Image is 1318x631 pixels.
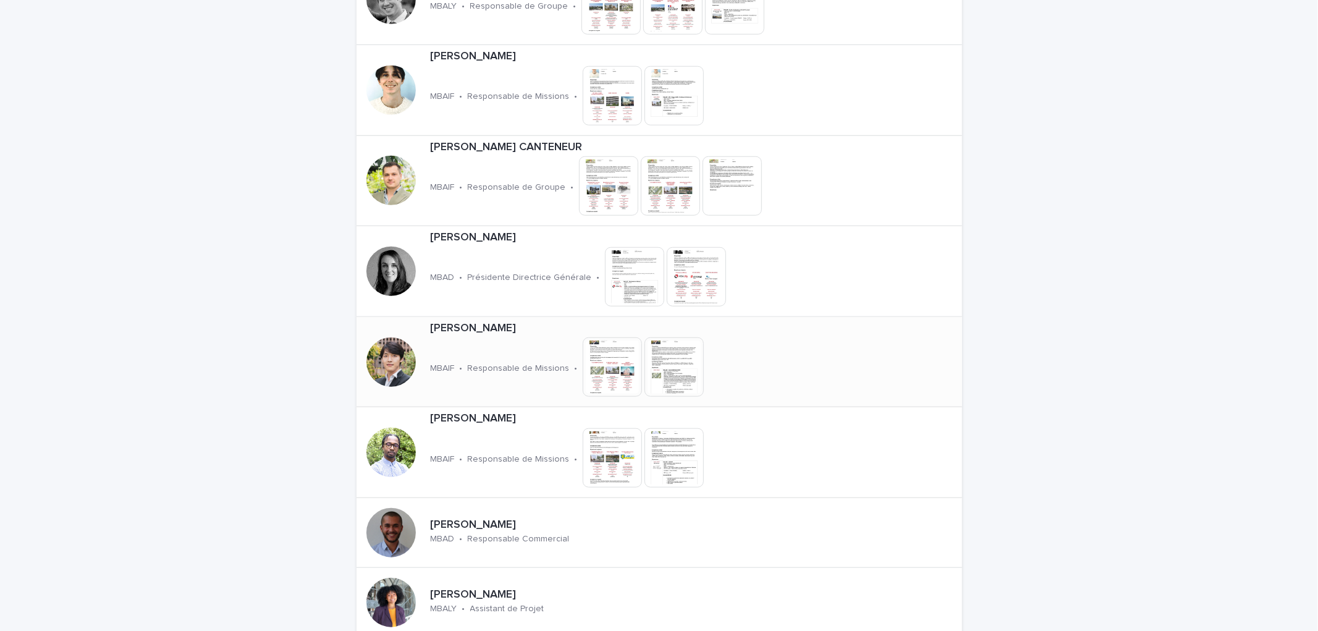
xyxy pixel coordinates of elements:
p: MBAD [431,273,455,283]
p: MBAIF [431,91,455,102]
p: • [462,604,465,614]
p: Présidente Directrice Générale [468,273,592,283]
p: MBAIF [431,182,455,193]
p: MBALY [431,1,457,12]
p: • [571,182,574,193]
p: • [597,273,600,283]
p: Responsable de Groupe [470,1,568,12]
p: [PERSON_NAME] CANTENEUR [431,141,916,155]
p: MBAIF [431,454,455,465]
p: [PERSON_NAME] [431,588,630,602]
p: Responsable de Missions [468,91,570,102]
a: [PERSON_NAME]MBAIF•Responsable de Missions• [357,317,962,408]
p: • [460,182,463,193]
p: • [575,91,578,102]
p: [PERSON_NAME] [431,231,814,245]
a: [PERSON_NAME]MBAD•Responsable Commercial [357,498,962,568]
p: [PERSON_NAME] [431,519,656,532]
p: • [462,1,465,12]
p: MBALY [431,604,457,614]
p: • [573,1,577,12]
p: • [575,454,578,465]
p: MBAD [431,534,455,544]
p: [PERSON_NAME] [431,50,792,64]
p: • [460,454,463,465]
p: Assistant de Projet [470,604,544,614]
p: [PERSON_NAME] [431,322,792,336]
p: • [460,534,463,544]
p: [PERSON_NAME] [431,412,792,426]
p: • [575,363,578,374]
p: MBAIF [431,363,455,374]
p: • [460,273,463,283]
a: [PERSON_NAME]MBAIF•Responsable de Missions• [357,407,962,498]
p: Responsable de Missions [468,454,570,465]
a: [PERSON_NAME]MBAIF•Responsable de Missions• [357,45,962,136]
p: Responsable Commercial [468,534,570,544]
p: Responsable de Missions [468,363,570,374]
p: • [460,363,463,374]
a: [PERSON_NAME] CANTENEURMBAIF•Responsable de Groupe• [357,136,962,227]
p: Responsable de Groupe [468,182,566,193]
p: • [460,91,463,102]
a: [PERSON_NAME]MBAD•Présidente Directrice Générale• [357,226,962,317]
